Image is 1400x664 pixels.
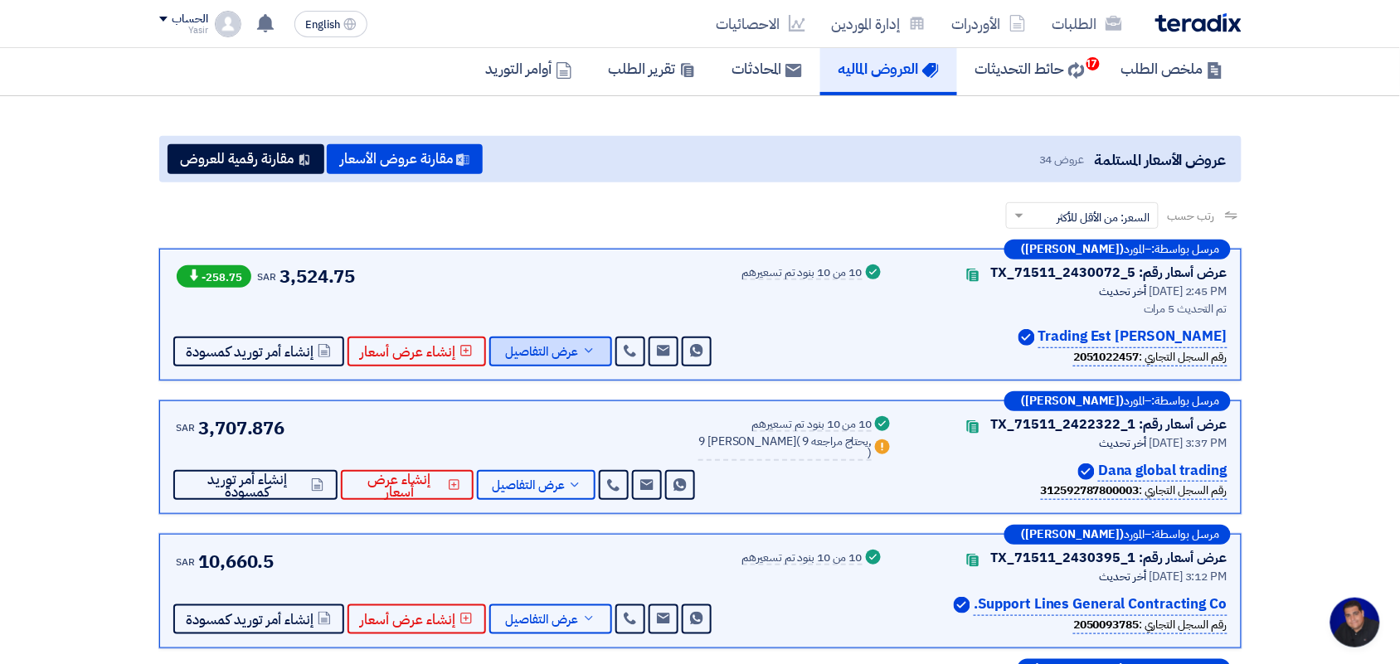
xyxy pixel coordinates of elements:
b: ([PERSON_NAME]) [1022,244,1125,255]
h5: أوامر التوريد [486,59,572,78]
h5: المحادثات [732,59,802,78]
button: English [294,11,367,37]
span: أخر تحديث [1100,283,1147,300]
span: SAR [258,269,277,284]
span: إنشاء عرض أسعار [361,613,456,626]
img: Teradix logo [1155,13,1242,32]
span: إنشاء عرض أسعار [354,473,445,498]
span: مرسل بواسطة: [1152,244,1220,255]
a: ملخص الطلب [1103,42,1242,95]
span: عروض الأسعار المستلمة [1094,148,1226,171]
h5: حائط التحديثات [975,59,1085,78]
div: عرض أسعار رقم: TX_71511_2430072_5 [991,263,1227,283]
span: المورد [1125,395,1145,407]
span: أخر تحديث [1100,434,1147,452]
span: English [305,19,340,31]
b: ([PERSON_NAME]) [1022,529,1125,540]
a: حائط التحديثات17 [957,42,1103,95]
span: السعر: من الأقل للأكثر [1057,209,1150,226]
span: [DATE] 3:37 PM [1150,434,1227,452]
button: إنشاء أمر توريد كمسودة [173,604,344,634]
div: رقم السجل التجاري : [1073,616,1227,634]
span: SAR [177,420,196,435]
button: عرض التفاصيل [477,470,595,500]
span: إنشاء عرض أسعار [361,346,456,358]
span: [DATE] 3:12 PM [1150,568,1227,585]
a: العروض الماليه [820,42,957,95]
a: أوامر التوريد [468,42,591,95]
h5: ملخص الطلب [1121,59,1223,78]
button: عرض التفاصيل [489,604,612,634]
div: الحساب [173,12,208,27]
div: Open chat [1330,598,1380,647]
div: – [1004,391,1231,411]
p: Support Lines General Contracting Co. [974,594,1227,616]
img: Verified Account [954,597,970,613]
div: – [1004,525,1231,545]
span: مرسل بواسطة: [1152,395,1220,407]
span: عرض التفاصيل [506,613,579,626]
b: 312592787800003 [1041,482,1140,499]
a: الأوردرات [939,4,1039,43]
span: 3,524.75 [280,263,355,290]
span: إنشاء أمر توريد كمسودة [187,613,314,626]
div: عرض أسعار رقم: TX_71511_2422322_1 [991,414,1227,434]
img: Verified Account [1018,329,1035,346]
span: أخر تحديث [1100,568,1147,585]
button: إنشاء عرض أسعار [341,470,474,500]
a: المحادثات [714,42,820,95]
span: 10,660.5 [198,548,274,575]
a: الاحصائيات [703,4,819,43]
span: -258.75 [177,265,251,288]
button: مقارنة رقمية للعروض [168,144,324,174]
button: إنشاء أمر توريد كمسودة [173,337,344,366]
button: إنشاء أمر توريد كمسودة [173,470,338,500]
div: 9 [PERSON_NAME] [698,436,872,461]
div: تم التحديث 5 مرات [904,300,1227,317]
a: تقرير الطلب [591,42,714,95]
span: المورد [1125,529,1145,540]
button: إنشاء عرض أسعار [348,604,486,634]
span: ( [796,433,800,450]
b: 2050093785 [1073,616,1139,633]
b: ([PERSON_NAME]) [1022,395,1125,407]
span: SAR [177,555,196,569]
a: الطلبات [1039,4,1135,43]
div: 10 من 10 بنود تم تسعيرهم [752,419,873,432]
b: 2051022457 [1073,348,1139,366]
img: profile_test.png [215,11,241,37]
span: المورد [1125,244,1145,255]
span: 17 [1086,57,1100,70]
h5: تقرير الطلب [609,59,696,78]
div: رقم السجل التجاري : [1073,348,1227,366]
div: 10 من 10 بنود تم تسعيرهم [742,267,863,280]
span: ) [868,444,873,462]
p: [PERSON_NAME] Trading Est [1038,326,1227,348]
div: 10 من 10 بنود تم تسعيرهم [742,552,863,565]
div: – [1004,240,1231,259]
div: رقم السجل التجاري : [1041,482,1227,500]
div: Yasir [159,26,208,35]
button: عرض التفاصيل [489,337,612,366]
span: [DATE] 2:45 PM [1150,283,1227,300]
p: Dana global trading [1098,460,1227,482]
span: عروض 34 [1039,151,1084,168]
span: عرض التفاصيل [506,346,579,358]
span: عرض التفاصيل [492,479,565,492]
h5: العروض الماليه [839,59,939,78]
span: 3,707.876 [198,414,284,442]
button: إنشاء عرض أسعار [348,337,486,366]
button: مقارنة عروض الأسعار [327,144,483,174]
span: مرسل بواسطة: [1152,529,1220,540]
span: 9 يحتاج مراجعه, [803,433,873,450]
span: إنشاء أمر توريد كمسودة [187,473,309,498]
div: عرض أسعار رقم: TX_71511_2430395_1 [991,548,1227,568]
span: رتب حسب [1167,207,1214,225]
a: إدارة الموردين [819,4,939,43]
span: إنشاء أمر توريد كمسودة [187,346,314,358]
img: Verified Account [1078,463,1095,480]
